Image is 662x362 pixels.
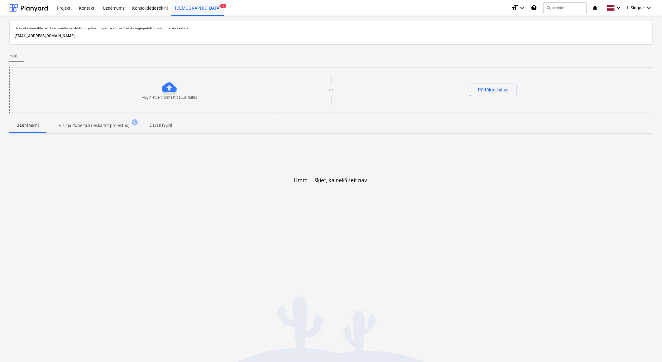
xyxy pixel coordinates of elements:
[592,4,598,12] i: notifications
[470,84,516,96] button: Pārlūkot failus
[631,332,662,362] iframe: Chat Widget
[478,86,509,94] div: Pārlūkot failus
[220,4,226,8] span: 9
[9,67,653,113] div: Mēģiniet šeit nomest dažus failusvaiPārlūkot failus
[645,4,653,12] i: keyboard_arrow_down
[627,5,645,10] span: I. Siugale
[150,122,172,129] p: Dzēsti rēķini
[615,4,622,12] i: keyboard_arrow_down
[9,52,19,60] span: Faili
[294,177,368,184] p: Hmm ... šķiet, ka nekā šeit nav.
[17,122,39,129] p: Jauni rēķini
[518,4,526,12] i: keyboard_arrow_down
[15,33,647,39] p: [EMAIL_ADDRESS][DOMAIN_NAME]
[59,122,129,129] p: Visi gaidošie faili (ieskaitot projektus)
[15,26,647,30] p: Uz šo adresi nosūtītie faili tiks automātiski apstrādāti un pārbaudīti, vai nav vīrusu. Faili tik...
[531,4,537,12] i: Zināšanu pamats
[546,5,551,10] span: search
[511,4,518,12] i: format_size
[543,2,587,13] button: Meklēt
[142,95,197,100] p: Mēģiniet šeit nomest dažus failus
[329,87,334,93] p: vai
[132,119,138,125] span: 9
